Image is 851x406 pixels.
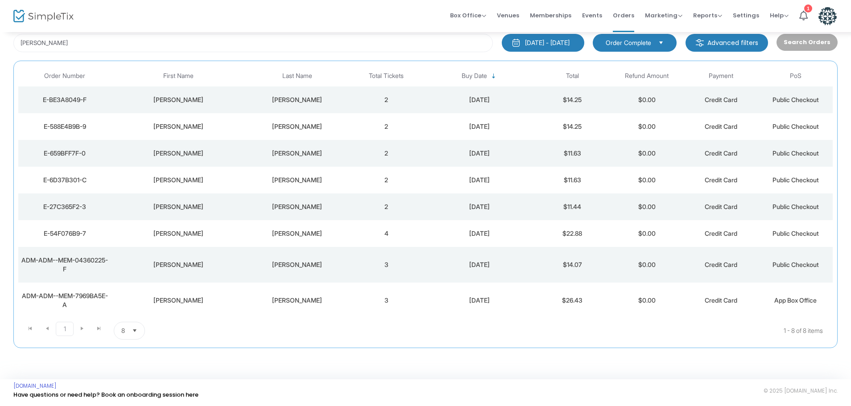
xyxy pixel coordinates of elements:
span: Payment [709,72,733,80]
div: Gina [113,229,243,238]
div: LaRoche [248,229,347,238]
div: E-6D37B301-C [21,176,109,185]
td: 2 [349,167,424,193]
span: Settings [733,4,759,27]
div: LaRoche [248,176,347,185]
div: E-27C365F2-3 [21,202,109,211]
div: LaRoche [248,260,347,269]
div: E-659BFF7F-0 [21,149,109,158]
div: 2/21/2024 [426,202,533,211]
span: Public Checkout [773,149,819,157]
td: $0.00 [610,167,684,193]
kendo-pager-info: 1 - 8 of 8 items [234,322,823,340]
span: Marketing [645,11,682,20]
div: ADM-ADM--MEM-7969BA5E-A [21,291,109,309]
th: Total Tickets [349,66,424,86]
span: Credit Card [705,176,737,184]
td: 3 [349,247,424,283]
a: [DOMAIN_NAME] [13,382,57,390]
td: 3 [349,283,424,318]
td: $22.88 [535,220,610,247]
div: 1/30/2024 [426,229,533,238]
span: Buy Date [462,72,487,80]
span: Credit Card [705,230,737,237]
span: Help [770,11,789,20]
div: LaRoche [248,202,347,211]
td: $0.00 [610,86,684,113]
span: Memberships [530,4,571,27]
span: Page 1 [56,322,74,336]
m-button: Advanced filters [686,34,768,52]
span: PoS [790,72,801,80]
div: LAROCHE [248,296,347,305]
button: Select [128,322,141,339]
td: $0.00 [610,283,684,318]
span: Public Checkout [773,230,819,237]
span: Orders [613,4,634,27]
th: Total [535,66,610,86]
div: E-54F076B9-7 [21,229,109,238]
td: $14.25 [535,86,610,113]
div: LaRoche [248,95,347,104]
span: Credit Card [705,96,737,103]
div: ADM-ADM--MEM-04360225-F [21,256,109,274]
span: Public Checkout [773,123,819,130]
div: 2/24/2023 [426,260,533,269]
input: Search by name, email, phone, order number, ip address, or last 4 digits of card [13,34,493,52]
span: Venues [497,4,519,27]
span: Order Number [44,72,85,80]
span: First Name [163,72,194,80]
td: $0.00 [610,220,684,247]
span: Public Checkout [773,261,819,268]
span: Credit Card [705,149,737,157]
span: App Box Office [774,296,817,304]
td: $0.00 [610,113,684,140]
span: Public Checkout [773,96,819,103]
div: [DATE] - [DATE] [525,38,570,47]
div: DAVID [113,296,243,305]
th: Refund Amount [610,66,684,86]
span: Credit Card [705,296,737,304]
td: $14.25 [535,113,610,140]
div: 7/28/2025 [426,95,533,104]
span: Credit Card [705,123,737,130]
span: Public Checkout [773,176,819,184]
div: David [113,149,243,158]
td: $11.63 [535,140,610,167]
span: Last Name [282,72,312,80]
a: Have questions or need help? Book an onboarding session here [13,390,198,399]
span: Sortable [490,73,497,80]
td: $11.63 [535,167,610,193]
span: Order Complete [606,38,651,47]
button: Select [655,38,667,48]
td: $11.44 [535,193,610,220]
div: LaRoche [248,122,347,131]
td: 2 [349,140,424,167]
span: Credit Card [705,261,737,268]
td: 2 [349,86,424,113]
td: $14.07 [535,247,610,283]
div: David [113,176,243,185]
span: Credit Card [705,203,737,210]
td: $0.00 [610,247,684,283]
span: © 2025 [DOMAIN_NAME] Inc. [764,387,838,394]
td: $0.00 [610,193,684,220]
div: 8/9/2024 [426,149,533,158]
img: filter [695,38,704,47]
div: 1 [804,4,812,12]
div: David [113,202,243,211]
span: Public Checkout [773,203,819,210]
div: E-588E4B9B-9 [21,122,109,131]
div: LaRoche [248,149,347,158]
span: Events [582,4,602,27]
span: 8 [121,326,125,335]
button: [DATE] - [DATE] [502,34,584,52]
td: $0.00 [610,140,684,167]
div: David [113,95,243,104]
div: 4/24/2024 [426,176,533,185]
div: Data table [18,66,833,318]
td: $26.43 [535,283,610,318]
span: Reports [693,11,722,20]
td: 2 [349,193,424,220]
div: E-BE3A8049-F [21,95,109,104]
